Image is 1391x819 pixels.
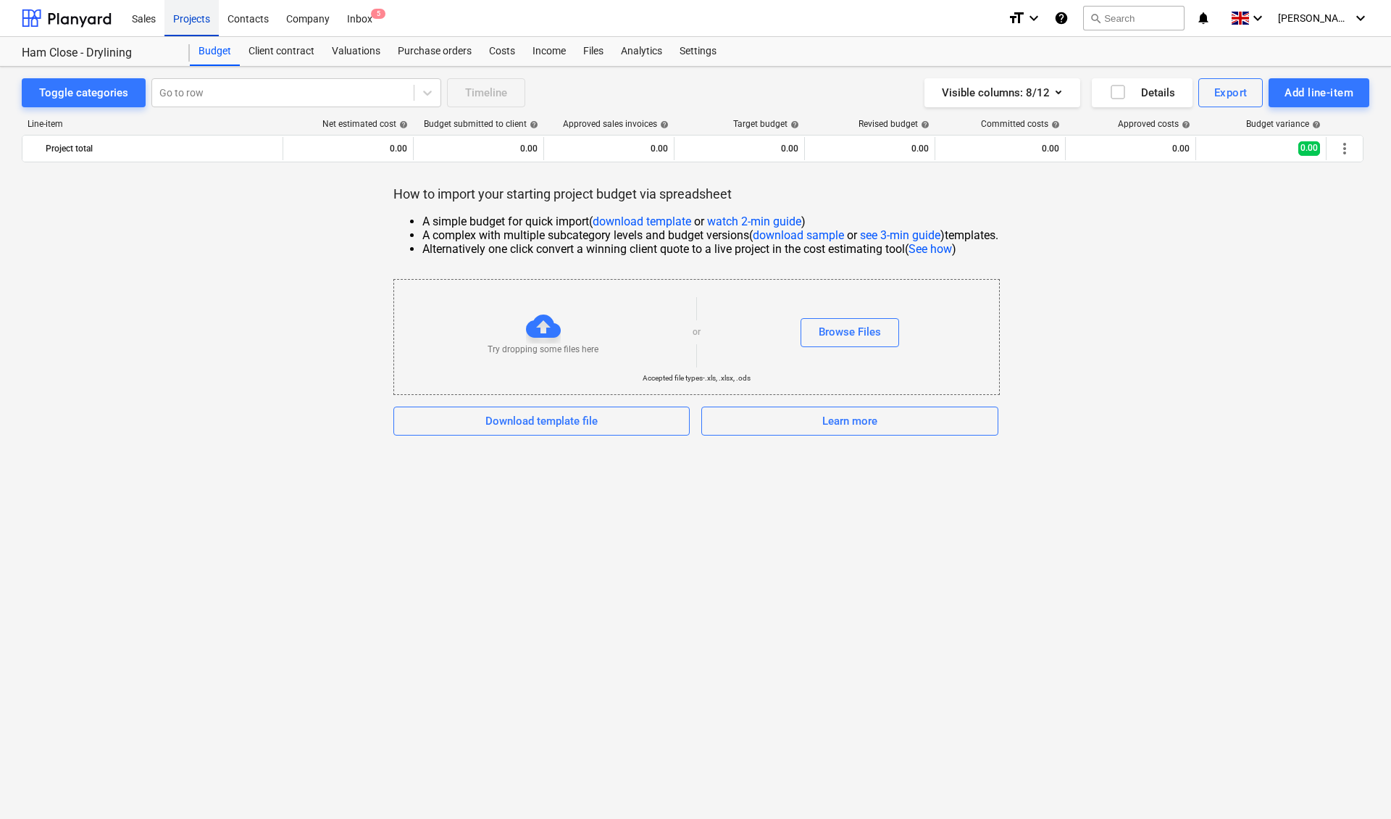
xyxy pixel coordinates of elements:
[323,37,389,66] a: Valuations
[422,228,998,242] li: A complex with multiple subcategory levels and budget versions ( or ) templates.
[859,119,930,129] div: Revised budget
[480,37,524,66] a: Costs
[733,119,799,129] div: Target budget
[393,186,998,203] p: How to import your starting project budget via spreadsheet
[1179,120,1190,129] span: help
[422,215,998,228] li: A simple budget for quick import ( or )
[1025,9,1043,27] i: keyboard_arrow_down
[1008,9,1025,27] i: format_size
[1269,78,1369,107] button: Add line-item
[1298,141,1320,155] span: 0.00
[1118,119,1190,129] div: Approved costs
[527,120,538,129] span: help
[811,137,929,160] div: 0.00
[419,137,538,160] div: 0.00
[860,228,940,242] a: see 3-min guide
[550,137,668,160] div: 0.00
[701,407,998,436] button: Learn more
[22,46,172,61] div: Ham Close - Drylining
[1309,120,1321,129] span: help
[485,412,598,431] div: Download template file
[671,37,725,66] a: Settings
[1083,6,1185,30] button: Search
[707,215,801,228] a: watch 2-min guide
[422,242,998,256] li: Alternatively one click convert a winning client quote to a live project in the cost estimating t...
[643,373,751,383] p: Accepted file types - .xls, .xlsx, .ods
[981,119,1060,129] div: Committed costs
[918,120,930,129] span: help
[22,119,284,129] div: Line-item
[693,326,701,338] p: or
[1072,137,1190,160] div: 0.00
[1090,12,1101,24] span: search
[393,279,1000,395] div: Try dropping some files hereorBrowse FilesAccepted file types-.xls, .xlsx, .ods
[1278,12,1350,24] span: [PERSON_NAME]
[371,9,385,19] span: 5
[1285,83,1353,102] div: Add line-item
[190,37,240,66] a: Budget
[1109,83,1175,102] div: Details
[22,78,146,107] button: Toggle categories
[322,119,408,129] div: Net estimated cost
[575,37,612,66] a: Files
[819,323,881,341] div: Browse Files
[1336,140,1353,157] span: More actions
[396,120,408,129] span: help
[563,119,669,129] div: Approved sales invoices
[612,37,671,66] a: Analytics
[1214,83,1248,102] div: Export
[1249,9,1266,27] i: keyboard_arrow_down
[942,83,1063,102] div: Visible columns : 8/12
[393,407,690,436] button: Download template file
[1198,78,1263,107] button: Export
[1092,78,1192,107] button: Details
[1319,749,1391,819] iframe: Chat Widget
[941,137,1059,160] div: 0.00
[593,215,691,228] a: download template
[801,318,899,347] button: Browse Files
[1048,120,1060,129] span: help
[908,242,952,256] a: See how
[524,37,575,66] a: Income
[1352,9,1369,27] i: keyboard_arrow_down
[1054,9,1069,27] i: Knowledge base
[1196,9,1211,27] i: notifications
[424,119,538,129] div: Budget submitted to client
[240,37,323,66] a: Client contract
[680,137,798,160] div: 0.00
[822,412,877,431] div: Learn more
[924,78,1080,107] button: Visible columns:8/12
[1246,119,1321,129] div: Budget variance
[389,37,480,66] a: Purchase orders
[39,83,128,102] div: Toggle categories
[488,344,598,356] p: Try dropping some files here
[753,228,844,242] a: download sample
[788,120,799,129] span: help
[46,137,277,160] div: Project total
[657,120,669,129] span: help
[289,137,407,160] div: 0.00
